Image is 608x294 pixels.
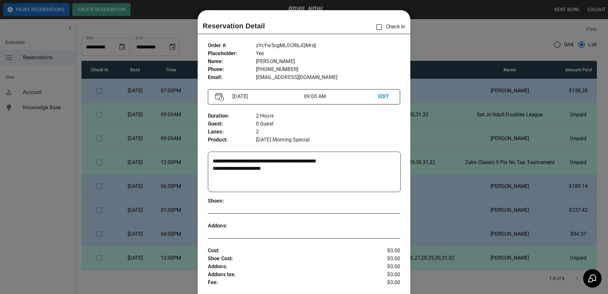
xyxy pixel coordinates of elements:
p: Addons : [208,222,256,230]
p: Order # : [208,42,256,50]
p: Reservation Detail [203,21,265,31]
p: Placeholder : [208,50,256,58]
p: [PHONE_NUMBER] [256,66,400,74]
p: [PERSON_NAME] [256,58,400,66]
p: Name : [208,58,256,66]
p: $0.00 [368,263,400,271]
p: 2 Hours [256,112,400,120]
p: Addons : [208,263,368,271]
p: Shoe Cost : [208,255,368,263]
p: Phone : [208,66,256,74]
p: Check In [372,20,405,34]
p: Addons tax : [208,271,368,279]
p: EDIT [378,93,393,101]
p: Cost : [208,247,368,255]
p: Yes [256,50,400,58]
p: $0.00 [368,247,400,255]
p: Fee : [208,279,368,287]
p: Product : [208,136,256,144]
p: Duration : [208,112,256,120]
p: 09:00 AM [304,93,378,100]
p: 2 [256,128,400,136]
p: 0 Guest [256,120,400,128]
img: Vector [215,93,224,101]
p: zYcYw5cgML0CRbJQMrdj [256,42,400,50]
p: Shoes : [208,197,256,205]
p: [EMAIL_ADDRESS][DOMAIN_NAME] [256,74,400,82]
p: Lanes : [208,128,256,136]
p: $0.00 [368,271,400,279]
p: $0.00 [368,279,400,287]
p: $0.00 [368,255,400,263]
p: Email : [208,74,256,82]
p: Guest : [208,120,256,128]
p: [DATE] Morning Special [256,136,400,144]
p: [DATE] [230,93,304,100]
